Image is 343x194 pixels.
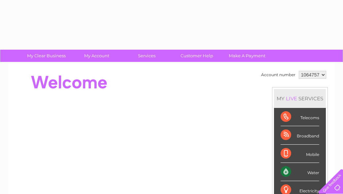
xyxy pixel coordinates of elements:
[281,163,319,181] div: Water
[285,95,298,102] div: LIVE
[220,50,274,62] a: Make A Payment
[281,126,319,144] div: Broadband
[170,50,224,62] a: Customer Help
[281,108,319,126] div: Telecoms
[259,69,297,80] td: Account number
[120,50,174,62] a: Services
[69,50,124,62] a: My Account
[281,145,319,163] div: Mobile
[19,50,74,62] a: My Clear Business
[274,89,326,108] div: MY SERVICES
